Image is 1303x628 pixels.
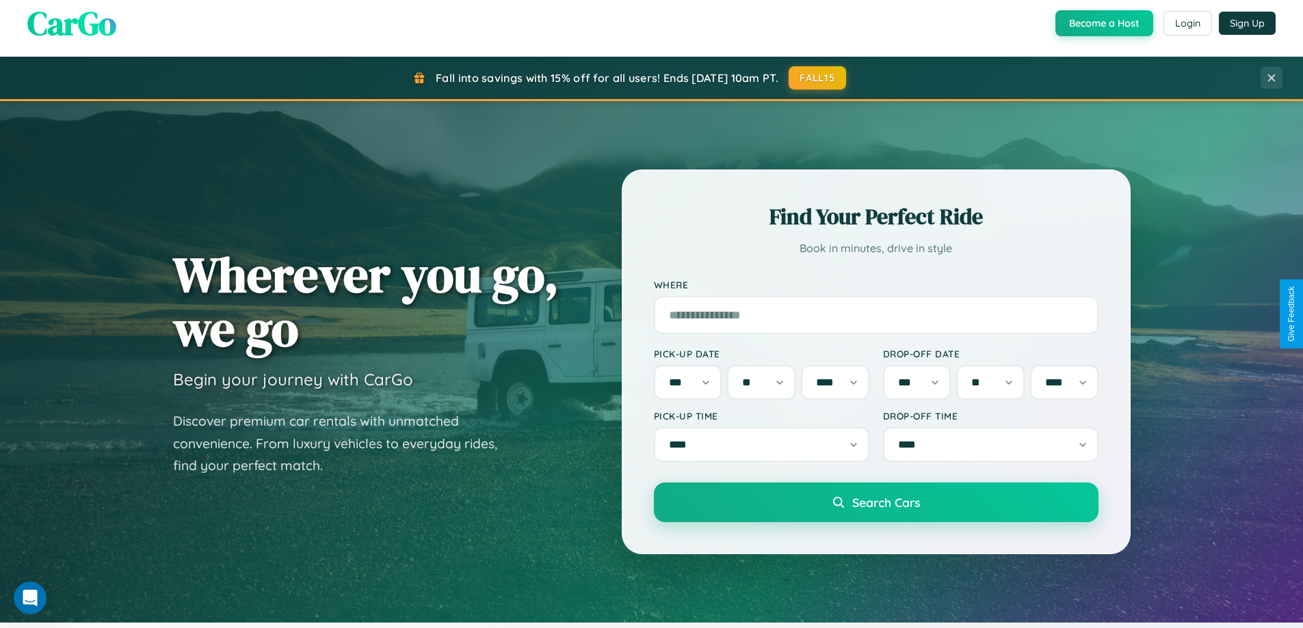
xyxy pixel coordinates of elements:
label: Drop-off Time [883,410,1098,422]
button: Sign Up [1219,12,1276,35]
p: Discover premium car rentals with unmatched convenience. From luxury vehicles to everyday rides, ... [173,410,515,477]
button: Login [1163,11,1212,36]
h1: Wherever you go, we go [173,247,559,355]
label: Pick-up Date [654,348,869,359]
label: Pick-up Time [654,410,869,422]
button: Become a Host [1055,10,1153,36]
span: Fall into savings with 15% off for all users! Ends [DATE] 10am PT. [436,71,778,85]
iframe: Intercom live chat [14,582,47,614]
span: Search Cars [852,495,920,510]
div: Give Feedback [1287,286,1296,342]
h3: Begin your journey with CarGo [173,369,413,390]
button: FALL15 [789,66,846,90]
button: Search Cars [654,482,1098,522]
label: Drop-off Date [883,348,1098,359]
span: CarGo [27,1,116,46]
h2: Find Your Perfect Ride [654,202,1098,232]
p: Book in minutes, drive in style [654,238,1098,258]
label: Where [654,279,1098,290]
